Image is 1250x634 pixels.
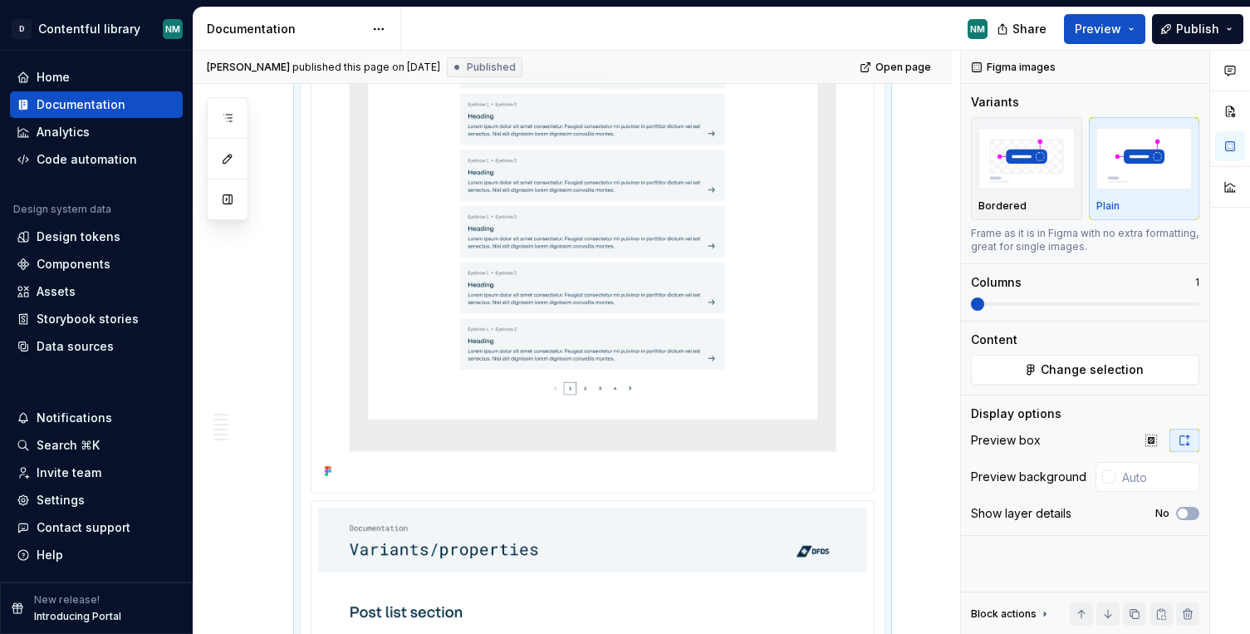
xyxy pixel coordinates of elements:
[12,19,32,39] div: D
[971,227,1199,253] div: Frame as it is in Figma with no extra formatting, great for single images.
[971,469,1086,485] div: Preview background
[37,283,76,300] div: Assets
[875,61,931,74] span: Open page
[37,256,110,273] div: Components
[971,505,1071,522] div: Show layer details
[1096,128,1193,189] img: placeholder
[1176,21,1219,37] span: Publish
[971,432,1041,449] div: Preview box
[38,21,140,37] div: Contentful library
[37,492,85,509] div: Settings
[971,117,1082,220] button: placeholderBordered
[1152,14,1243,44] button: Publish
[10,542,183,568] button: Help
[10,460,183,486] a: Invite team
[37,519,130,536] div: Contact support
[988,14,1057,44] button: Share
[10,146,183,173] a: Code automation
[971,602,1051,626] div: Block actions
[10,119,183,145] a: Analytics
[10,333,183,360] a: Data sources
[1075,21,1121,37] span: Preview
[467,61,516,74] span: Published
[1012,21,1047,37] span: Share
[207,21,364,37] div: Documentation
[10,405,183,431] button: Notifications
[10,224,183,250] a: Design tokens
[37,96,125,113] div: Documentation
[855,56,939,79] a: Open page
[1096,199,1120,213] p: Plain
[37,464,101,481] div: Invite team
[978,128,1075,189] img: placeholder
[1195,276,1199,289] p: 1
[971,332,1017,348] div: Content
[37,547,63,563] div: Help
[37,124,90,140] div: Analytics
[978,199,1027,213] p: Bordered
[1064,14,1145,44] button: Preview
[37,69,70,86] div: Home
[3,11,189,47] button: DContentful libraryNM
[37,311,139,327] div: Storybook stories
[1115,462,1199,492] input: Auto
[10,64,183,91] a: Home
[34,593,100,607] p: New release!
[37,151,137,168] div: Code automation
[1089,117,1200,220] button: placeholderPlain
[1041,361,1144,378] span: Change selection
[971,405,1061,422] div: Display options
[10,306,183,332] a: Storybook stories
[10,278,183,305] a: Assets
[971,607,1037,621] div: Block actions
[37,410,112,426] div: Notifications
[10,487,183,514] a: Settings
[37,338,114,355] div: Data sources
[971,94,1019,111] div: Variants
[165,22,180,36] div: NM
[10,432,183,459] button: Search ⌘K
[292,61,440,74] div: published this page on [DATE]
[970,22,985,36] div: NM
[37,437,100,454] div: Search ⌘K
[34,610,121,623] p: Introducing Portal
[971,274,1022,291] div: Columns
[13,203,111,216] div: Design system data
[971,355,1199,385] button: Change selection
[207,61,290,74] span: [PERSON_NAME]
[37,229,120,245] div: Design tokens
[10,91,183,118] a: Documentation
[10,251,183,278] a: Components
[10,514,183,541] button: Contact support
[1155,507,1169,520] label: No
